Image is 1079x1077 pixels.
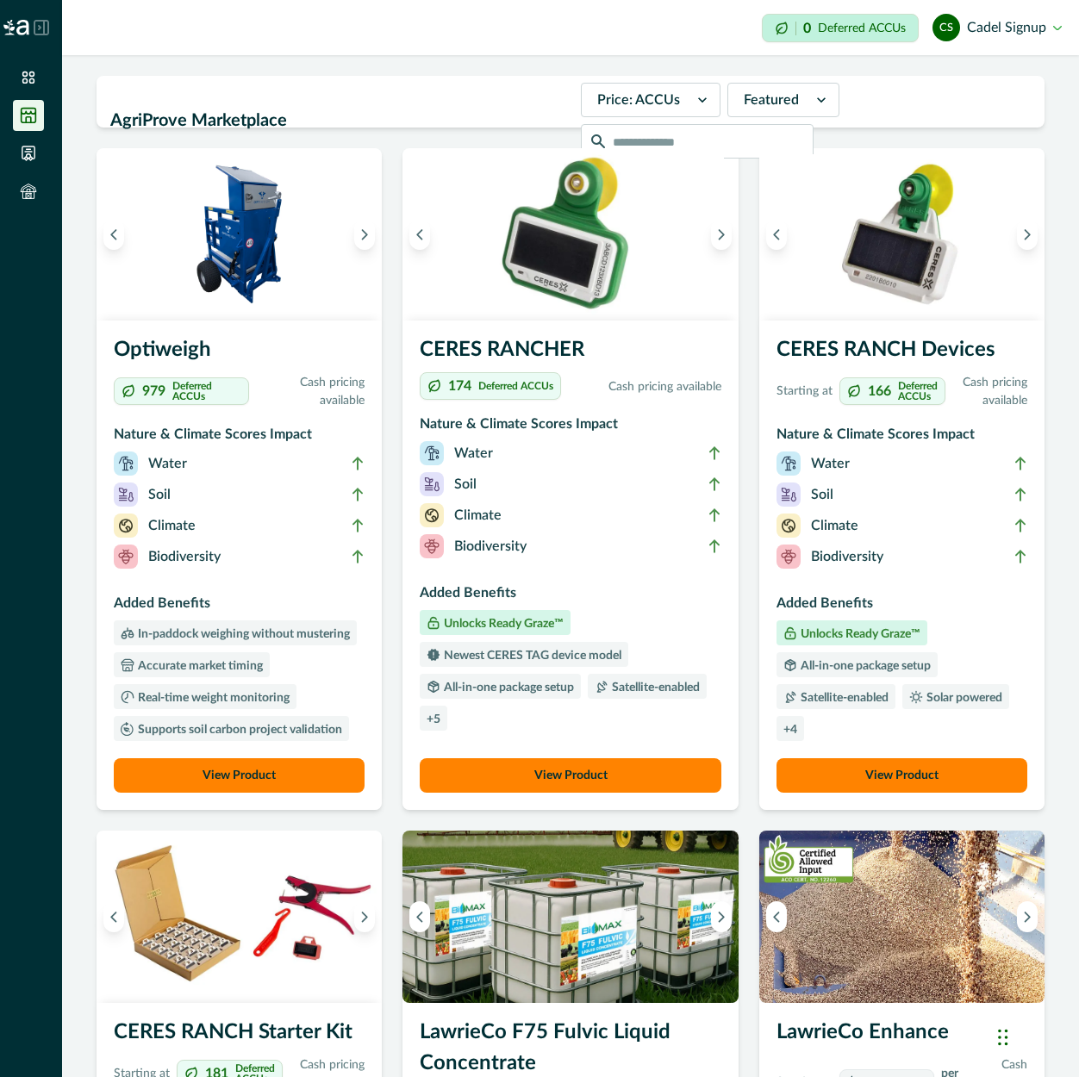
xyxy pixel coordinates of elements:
p: All-in-one package setup [440,682,574,694]
p: 0 [803,22,811,35]
p: Water [148,453,187,474]
h3: CERES RANCHER [420,334,721,372]
button: Previous image [766,901,787,932]
button: View Product [777,758,1027,793]
h3: Nature & Climate Scores Impact [777,424,1027,451]
p: 166 [868,384,891,398]
p: 979 [142,384,165,398]
p: In-paddock weighing without mustering [134,628,350,640]
p: Biodiversity [454,536,527,557]
h3: Added Benefits [420,582,721,610]
p: Solar powered [923,692,1002,704]
button: View Product [114,758,365,793]
p: Climate [148,515,196,536]
h3: Nature & Climate Scores Impact [114,424,365,451]
p: All-in-one package setup [797,660,931,672]
img: An Optiweigh unit [97,148,382,321]
h3: Optiweigh [114,334,365,372]
button: Previous image [409,901,430,932]
h3: Added Benefits [114,593,365,620]
p: + 4 [783,724,797,736]
button: Previous image [103,219,124,250]
p: Deferred ACCUs [898,381,938,402]
img: A single CERES RANCHER device [402,148,739,321]
p: Satellite-enabled [608,682,700,694]
h3: CERES RANCH Starter Kit [114,1017,365,1055]
p: Climate [454,505,502,526]
div: Drag [998,1012,1008,1063]
p: Newest CERES TAG device model [440,650,621,662]
p: Cash pricing available [568,378,721,396]
p: + 5 [427,713,440,725]
h3: LawrieCo Enhance [777,1017,1027,1055]
p: Soil [148,484,171,505]
p: Real-time weight monitoring [134,692,290,704]
p: 174 [448,379,471,393]
button: Next image [1017,219,1038,250]
button: Previous image [103,901,124,932]
p: Supports soil carbon project validation [134,724,342,736]
p: Deferred ACCUs [172,381,241,402]
iframe: Chat Widget [993,994,1079,1077]
button: Next image [354,901,375,932]
p: Climate [811,515,858,536]
button: Previous image [409,219,430,250]
p: Deferred ACCUs [818,22,906,34]
button: View Product [420,758,721,793]
p: Water [811,453,850,474]
p: Cash pricing available [256,374,365,410]
button: Previous image [766,219,787,250]
p: Soil [811,484,833,505]
p: Biodiversity [148,546,221,567]
img: Logo [3,20,29,35]
button: Cadel SignupCadel Signup [932,7,1062,48]
h3: Added Benefits [777,593,1027,620]
img: A single CERES RANCH device [759,148,1045,321]
h3: CERES RANCH Devices [777,334,1027,372]
button: Next image [1017,901,1038,932]
p: Unlocks Ready Graze™ [797,628,920,640]
h2: AgriProve Marketplace [110,104,571,137]
button: Next image [711,901,732,932]
p: Satellite-enabled [797,692,889,704]
p: Soil [454,474,477,495]
p: Biodiversity [811,546,883,567]
p: Starting at [777,383,833,401]
img: A CERES RANCH starter kit [97,831,382,1003]
p: Cash pricing available [952,374,1027,410]
p: Accurate market timing [134,660,263,672]
p: Unlocks Ready Graze™ [440,618,564,630]
p: Deferred ACCUs [478,381,553,391]
h3: Nature & Climate Scores Impact [420,414,721,441]
button: Next image [711,219,732,250]
button: Next image [354,219,375,250]
p: Water [454,443,493,464]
